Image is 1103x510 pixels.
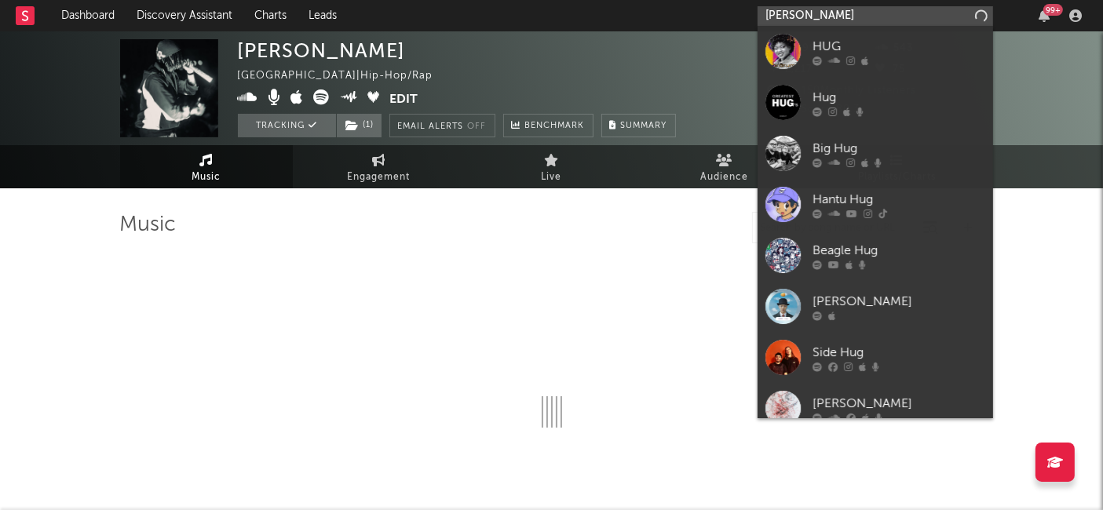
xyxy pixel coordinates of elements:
[700,168,748,187] span: Audience
[758,281,993,332] a: [PERSON_NAME]
[813,293,985,311] div: [PERSON_NAME]
[466,145,638,188] a: Live
[1039,9,1050,22] button: 99+
[813,344,985,362] div: Side Hug
[758,179,993,230] a: Hantu Hug
[1043,4,1063,16] div: 99 +
[813,395,985,413] div: [PERSON_NAME]
[813,38,985,56] div: HUG
[758,332,993,383] a: Side Hug
[758,77,993,128] a: Hug
[758,383,993,434] a: [PERSON_NAME]
[192,168,221,187] span: Music
[758,128,993,179] a: Big Hug
[337,114,382,137] button: (1)
[503,114,594,137] a: Benchmark
[758,230,993,281] a: Beagle Hug
[542,168,562,187] span: Live
[389,114,495,137] button: Email AlertsOff
[753,222,919,235] input: Search by song name or URL
[348,168,411,187] span: Engagement
[638,145,811,188] a: Audience
[120,145,293,188] a: Music
[758,6,993,26] input: Search for artists
[813,140,985,158] div: Big Hug
[293,145,466,188] a: Engagement
[389,89,418,109] button: Edit
[813,242,985,260] div: Beagle Hug
[238,67,451,86] div: [GEOGRAPHIC_DATA] | Hip-Hop/Rap
[621,122,667,130] span: Summary
[238,114,336,137] button: Tracking
[758,26,993,77] a: HUG
[238,39,406,62] div: [PERSON_NAME]
[813,89,985,107] div: Hug
[813,191,985,209] div: Hantu Hug
[525,117,585,136] span: Benchmark
[601,114,676,137] button: Summary
[336,114,382,137] span: ( 1 )
[468,122,487,131] em: Off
